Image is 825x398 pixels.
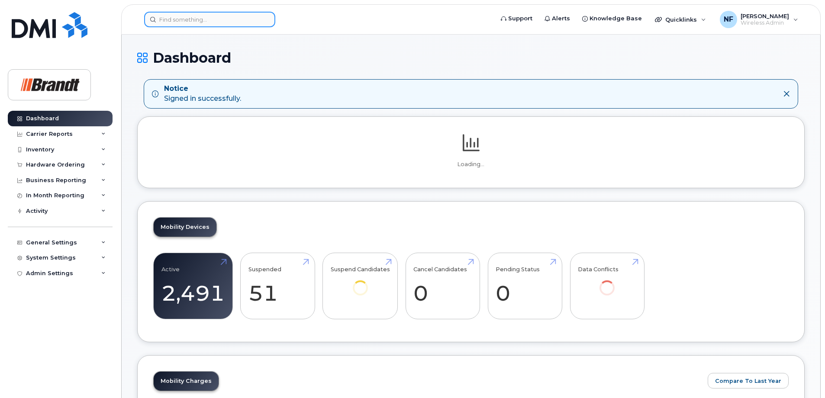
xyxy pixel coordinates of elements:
[715,377,781,385] span: Compare To Last Year
[496,257,554,315] a: Pending Status 0
[248,257,307,315] a: Suspended 51
[164,84,241,94] strong: Notice
[161,257,225,315] a: Active 2,491
[413,257,472,315] a: Cancel Candidates 0
[137,50,805,65] h1: Dashboard
[331,257,390,307] a: Suspend Candidates
[153,160,789,168] p: Loading...
[708,373,789,388] button: Compare To Last Year
[164,84,241,104] div: Signed in successfully.
[154,372,219,391] a: Mobility Charges
[578,257,636,307] a: Data Conflicts
[154,218,216,237] a: Mobility Devices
